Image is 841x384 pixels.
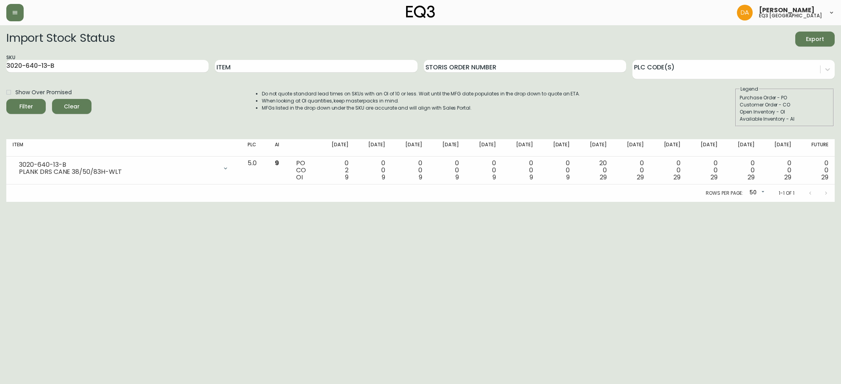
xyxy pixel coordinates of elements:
[566,173,570,182] span: 9
[355,139,392,157] th: [DATE]
[740,101,830,108] div: Customer Order - CO
[730,160,755,181] div: 0 0
[710,173,718,182] span: 29
[502,139,539,157] th: [DATE]
[761,139,798,157] th: [DATE]
[802,34,828,44] span: Export
[509,160,533,181] div: 0 0
[455,173,459,182] span: 9
[241,139,269,157] th: PLC
[619,160,644,181] div: 0 0
[530,173,533,182] span: 9
[798,139,835,157] th: Future
[546,160,570,181] div: 0 0
[673,173,681,182] span: 29
[382,173,385,182] span: 9
[406,6,435,18] img: logo
[779,190,794,197] p: 1-1 of 1
[600,173,607,182] span: 29
[296,160,311,181] div: PO CO
[582,160,607,181] div: 20 0
[637,173,644,182] span: 29
[740,94,830,101] div: Purchase Order - PO
[6,139,241,157] th: Item
[492,173,496,182] span: 9
[398,160,422,181] div: 0 0
[318,139,355,157] th: [DATE]
[693,160,718,181] div: 0 0
[767,160,792,181] div: 0 0
[740,86,759,93] legend: Legend
[821,173,828,182] span: 29
[748,173,755,182] span: 29
[740,116,830,123] div: Available Inventory - AI
[296,173,303,182] span: OI
[15,88,72,97] span: Show Over Promised
[19,168,218,175] div: PLANK DRS CANE 38/50/83H-WLT
[58,102,85,112] span: Clear
[269,139,290,157] th: AI
[759,7,815,13] span: [PERSON_NAME]
[13,160,235,177] div: 3020-640-13-BPLANK DRS CANE 38/50/83H-WLT
[262,97,580,104] li: When looking at OI quantities, keep masterpacks in mind.
[472,160,496,181] div: 0 0
[345,173,349,182] span: 9
[759,13,822,18] h5: eq3 [GEOGRAPHIC_DATA]
[795,32,835,47] button: Export
[539,139,576,157] th: [DATE]
[275,158,279,168] span: 9
[262,90,580,97] li: Do not quote standard lead times on SKUs with an OI of 10 or less. Wait until the MFG date popula...
[650,139,687,157] th: [DATE]
[465,139,502,157] th: [DATE]
[613,139,650,157] th: [DATE]
[6,32,115,47] h2: Import Stock Status
[706,190,743,197] p: Rows per page:
[241,157,269,185] td: 5.0
[324,160,349,181] div: 0 2
[262,104,580,112] li: MFGs listed in the drop down under the SKU are accurate and will align with Sales Portal.
[804,160,828,181] div: 0 0
[746,186,766,199] div: 50
[724,139,761,157] th: [DATE]
[361,160,386,181] div: 0 0
[19,161,218,168] div: 3020-640-13-B
[52,99,91,114] button: Clear
[576,139,613,157] th: [DATE]
[784,173,791,182] span: 29
[392,139,429,157] th: [DATE]
[435,160,459,181] div: 0 0
[429,139,466,157] th: [DATE]
[6,99,46,114] button: Filter
[656,160,681,181] div: 0 0
[740,108,830,116] div: Open Inventory - OI
[419,173,422,182] span: 9
[737,5,753,21] img: dd1a7e8db21a0ac8adbf82b84ca05374
[687,139,724,157] th: [DATE]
